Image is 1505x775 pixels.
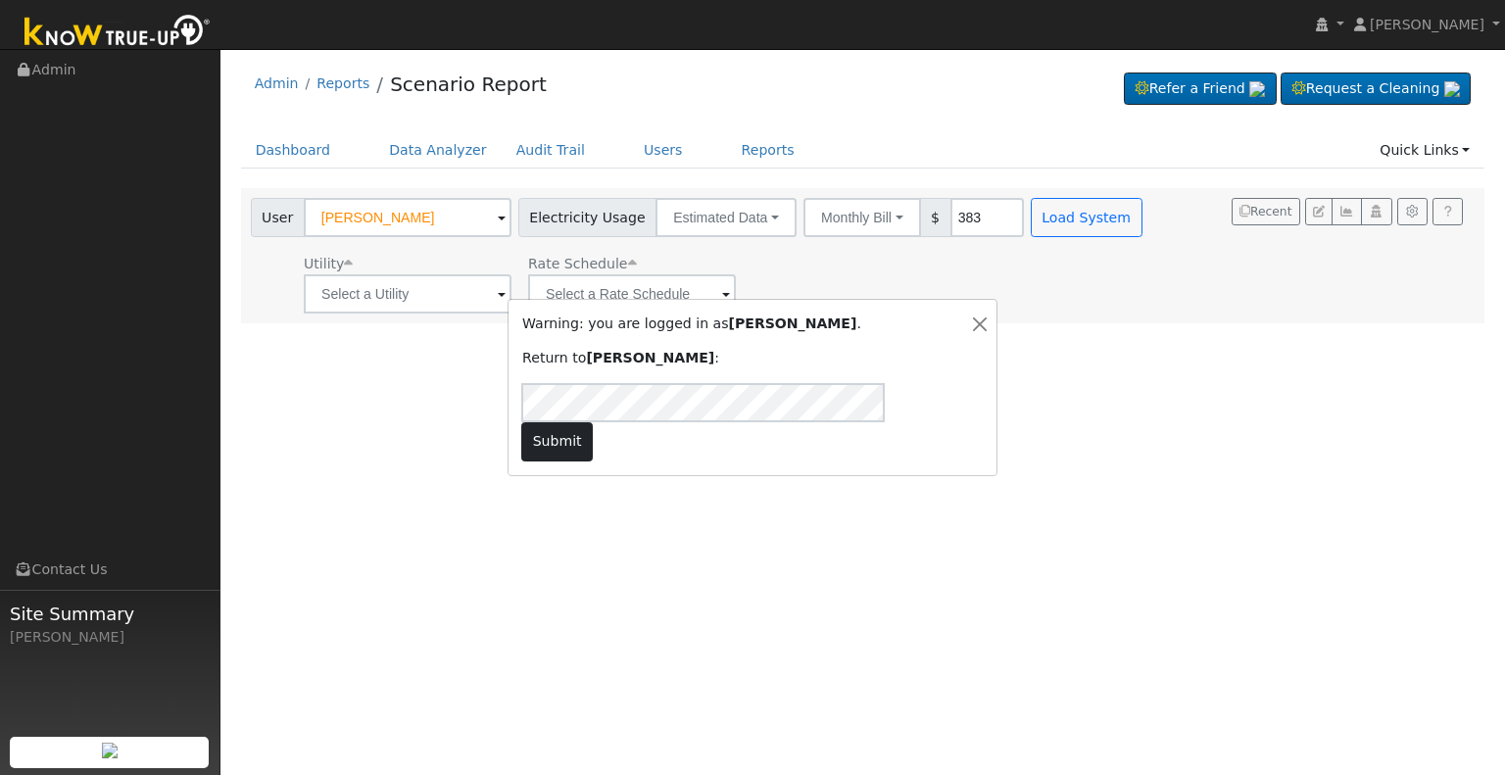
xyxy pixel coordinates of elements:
[522,348,948,368] p: Return to :
[729,315,857,331] strong: [PERSON_NAME]
[969,314,990,334] button: Close
[586,350,714,365] strong: [PERSON_NAME]
[521,422,593,461] button: Submit
[522,314,948,334] p: Warning: you are logged in as .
